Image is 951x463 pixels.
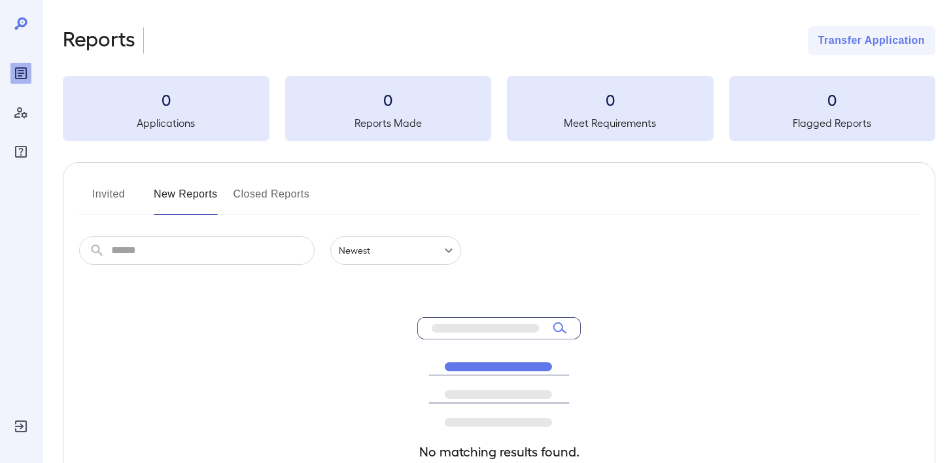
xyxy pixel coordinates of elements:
h5: Applications [63,115,269,131]
h3: 0 [285,89,492,110]
h5: Meet Requirements [507,115,714,131]
button: Closed Reports [233,184,310,215]
div: FAQ [10,141,31,162]
h5: Reports Made [285,115,492,131]
h3: 0 [63,89,269,110]
div: Newest [330,236,461,265]
h3: 0 [729,89,936,110]
div: Log Out [10,416,31,437]
h4: No matching results found. [417,443,581,460]
div: Manage Users [10,102,31,123]
button: New Reports [154,184,218,215]
button: Transfer Application [808,26,935,55]
h2: Reports [63,26,135,55]
h5: Flagged Reports [729,115,936,131]
summary: 0Applications0Reports Made0Meet Requirements0Flagged Reports [63,76,935,141]
h3: 0 [507,89,714,110]
button: Invited [79,184,138,215]
div: Reports [10,63,31,84]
